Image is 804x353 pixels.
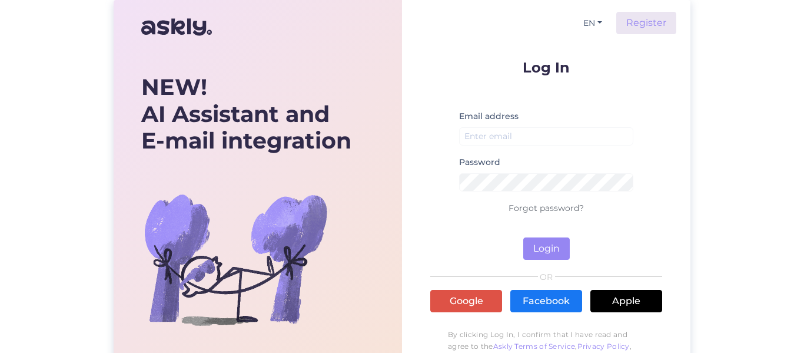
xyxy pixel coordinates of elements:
button: EN [579,15,607,32]
button: Login [523,237,570,260]
a: Facebook [510,290,582,312]
div: AI Assistant and E-mail integration [141,74,351,154]
a: Privacy Policy [577,342,630,351]
b: NEW! [141,73,207,101]
span: OR [538,273,555,281]
a: Askly Terms of Service [493,342,576,351]
img: Askly [141,13,212,41]
p: Log In [430,60,662,75]
a: Forgot password? [509,203,584,213]
a: Register [616,12,676,34]
label: Password [459,156,500,169]
label: Email address [459,110,519,123]
a: Apple [590,290,662,312]
a: Google [430,290,502,312]
input: Enter email [459,127,633,146]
